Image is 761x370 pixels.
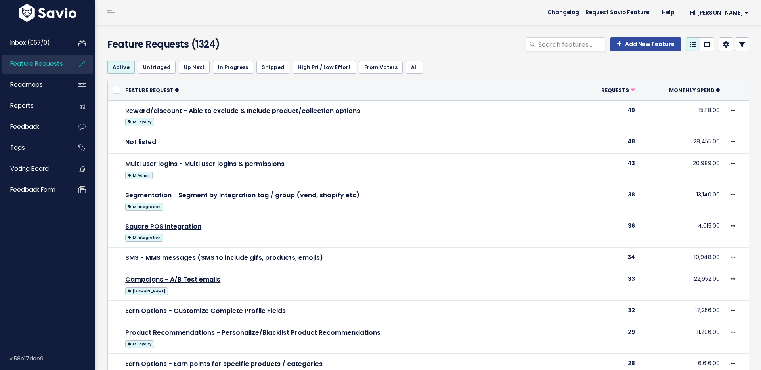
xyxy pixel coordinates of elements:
[125,159,285,168] a: Multi user logins - Multi user logins & permissions
[640,300,725,322] td: 17,256.00
[640,322,725,354] td: 11,206.00
[2,118,66,136] a: Feedback
[293,61,356,74] a: High Pri / Low Effort
[10,122,39,131] span: Feedback
[125,203,163,211] span: M.Integration
[2,97,66,115] a: Reports
[125,340,154,348] span: M.Loyalty
[125,172,152,179] span: M.Admin
[10,143,25,152] span: Tags
[2,160,66,178] a: Voting Board
[256,61,289,74] a: Shipped
[125,170,152,180] a: M.Admin
[10,164,49,173] span: Voting Board
[669,87,715,93] span: Monthly spend
[640,269,725,300] td: 22,952.00
[406,61,423,74] a: All
[579,322,640,354] td: 29
[579,300,640,322] td: 32
[537,37,605,51] input: Search features...
[10,185,55,194] span: Feedback form
[579,153,640,185] td: 43
[610,37,681,51] a: Add New Feature
[2,55,66,73] a: Feature Requests
[10,80,43,89] span: Roadmaps
[656,7,681,19] a: Help
[640,247,725,269] td: 10,948.00
[10,59,63,68] span: Feature Requests
[579,247,640,269] td: 34
[213,61,253,74] a: In Progress
[107,61,749,74] ul: Filter feature requests
[640,153,725,185] td: 20,989.00
[125,286,168,296] a: [DOMAIN_NAME]
[125,106,360,115] a: Reward/discount - Able to exclude & Include product/collection options
[179,61,210,74] a: Up Next
[640,100,725,132] td: 15,118.00
[125,339,154,349] a: M.Loyalty
[2,181,66,199] a: Feedback form
[125,118,154,126] span: M.Loyalty
[107,61,135,74] a: Active
[125,306,286,315] a: Earn Options - Customize Complete Profile Fields
[125,137,156,147] a: Not listed
[669,86,720,94] a: Monthly spend
[125,201,163,211] a: M.Integration
[10,38,50,47] span: Inbox (667/0)
[579,185,640,216] td: 38
[125,328,380,337] a: Product Recommendations - Personalize/Blacklist Product Recommendations
[125,234,163,242] span: M.Integration
[2,76,66,94] a: Roadmaps
[138,61,176,74] a: Untriaged
[640,185,725,216] td: 13,140.00
[125,191,359,200] a: Segmentation - Segment by Integration tag / group (vend, shopify etc)
[125,232,163,242] a: M.Integration
[579,132,640,153] td: 48
[579,216,640,247] td: 36
[359,61,403,74] a: From Voters
[125,275,220,284] a: Campaigns - A/B Test emails
[547,10,579,15] span: Changelog
[125,287,168,295] span: [DOMAIN_NAME]
[2,34,66,52] a: Inbox (667/0)
[17,4,78,22] img: logo-white.9d6f32f41409.svg
[125,87,174,93] span: Feature Request
[579,269,640,300] td: 33
[125,222,201,231] a: Square POS Integration
[10,348,95,369] div: v.58b17dec9
[640,132,725,153] td: 28,455.00
[125,253,323,262] a: SMS - MMS messages (SMS to include gifs, products, emojis)
[640,216,725,247] td: 4,015.00
[579,100,640,132] td: 49
[601,86,635,94] a: Requests
[107,37,314,51] h4: Feature Requests (1324)
[10,101,34,110] span: Reports
[601,87,629,93] span: Requests
[690,10,748,16] span: Hi [PERSON_NAME]
[2,139,66,157] a: Tags
[125,86,179,94] a: Feature Request
[125,116,154,126] a: M.Loyalty
[681,7,755,19] a: Hi [PERSON_NAME]
[579,7,656,19] a: Request Savio Feature
[125,359,323,368] a: Earn Options - Earn points for specific products / categories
